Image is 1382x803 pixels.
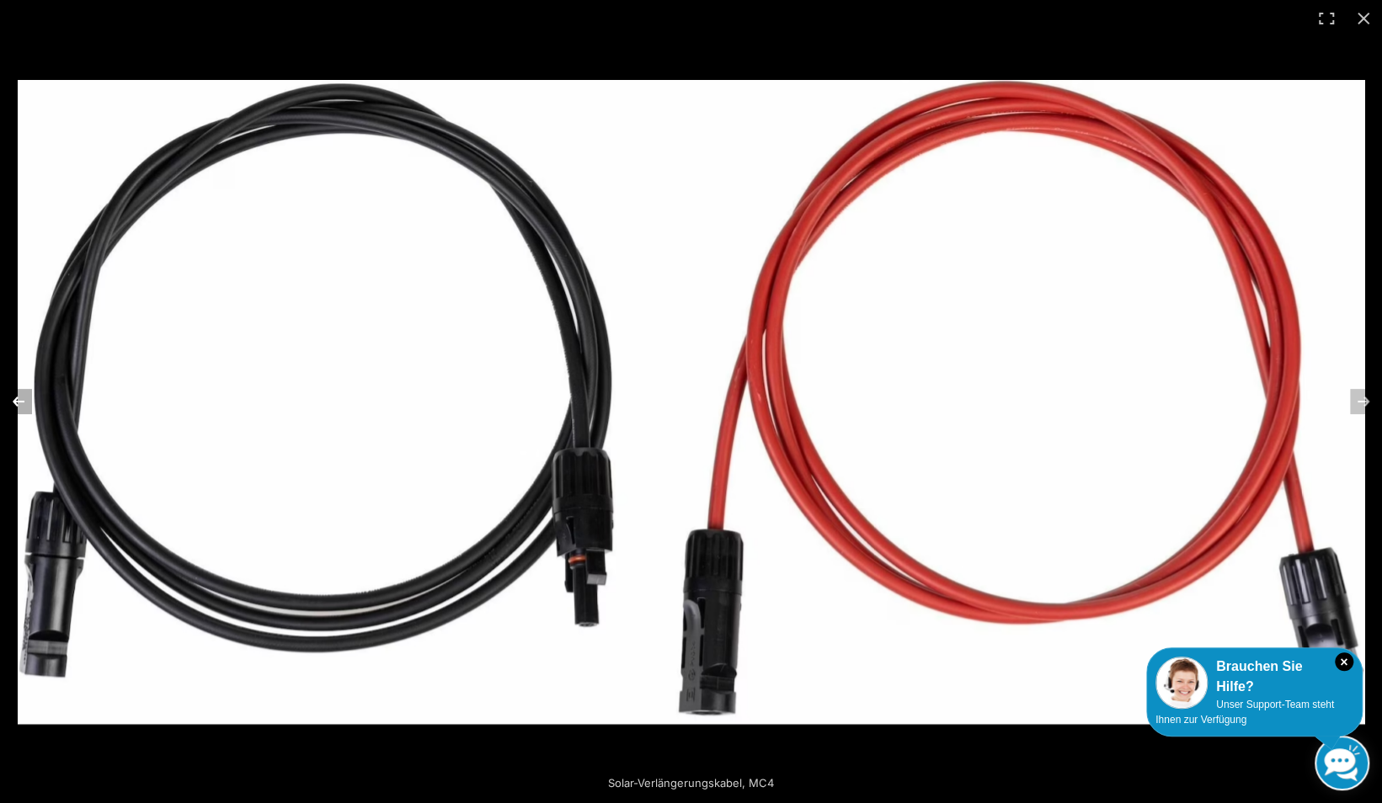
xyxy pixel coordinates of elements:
[1155,657,1353,697] div: Brauchen Sie Hilfe?
[515,766,868,800] div: Solar-Verlängerungskabel, MC4
[1335,652,1353,671] i: Schließen
[1155,699,1334,726] span: Unser Support-Team steht Ihnen zur Verfügung
[1155,657,1208,709] img: Customer service
[18,80,1365,724] img: Solar-Verlängerungskabel, MC4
